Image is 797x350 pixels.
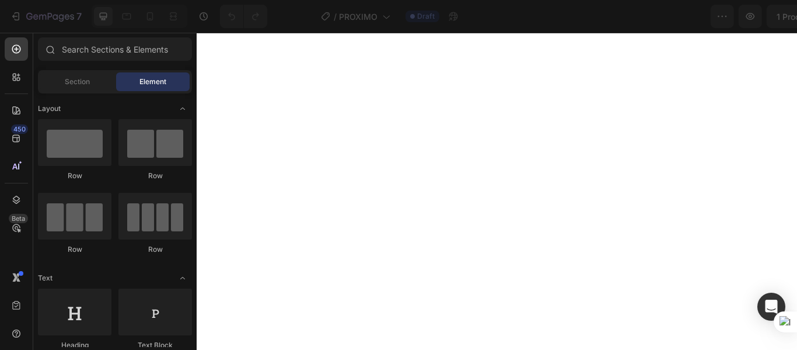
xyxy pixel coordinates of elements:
[729,11,758,23] div: Publish
[65,77,90,87] span: Section
[118,171,192,181] div: Row
[197,33,797,350] iframe: Design area
[5,5,87,28] button: 7
[118,244,192,255] div: Row
[38,244,111,255] div: Row
[569,11,645,23] span: 1 product assigned
[38,273,53,283] span: Text
[719,5,768,28] button: Publish
[9,214,28,223] div: Beta
[38,37,192,61] input: Search Sections & Elements
[173,99,192,118] span: Toggle open
[334,11,337,23] span: /
[676,5,715,28] button: Save
[220,5,267,28] div: Undo/Redo
[38,171,111,181] div: Row
[38,103,61,114] span: Layout
[173,269,192,287] span: Toggle open
[139,77,166,87] span: Element
[76,9,82,23] p: 7
[11,124,28,134] div: 450
[757,293,785,321] div: Open Intercom Messenger
[560,5,672,28] button: 1 product assigned
[417,11,435,22] span: Draft
[686,12,705,22] span: Save
[339,11,377,23] span: PROXIMO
